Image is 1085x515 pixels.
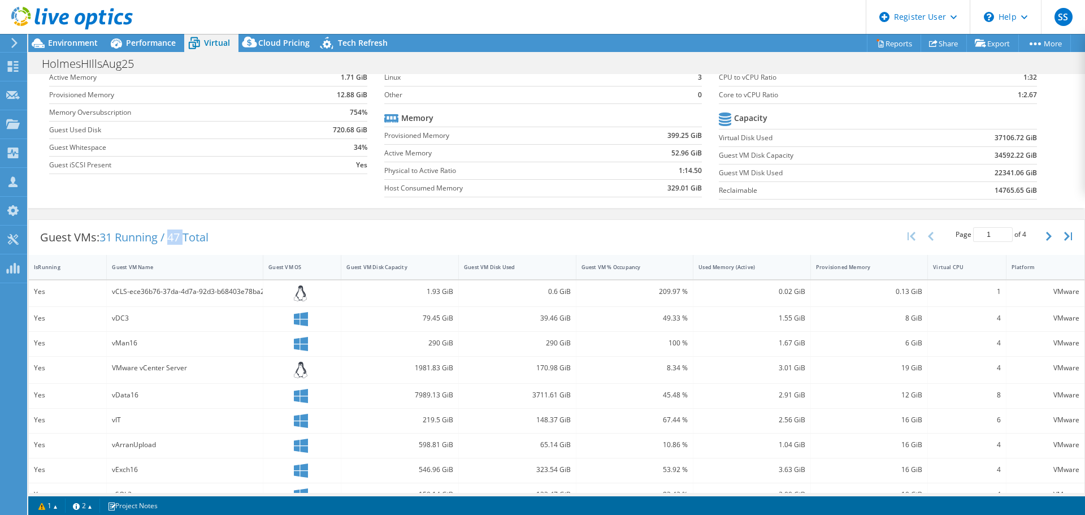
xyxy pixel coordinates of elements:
[816,337,923,349] div: 6 GiB
[921,34,967,52] a: Share
[112,362,258,374] div: VMware vCenter Server
[995,167,1037,179] b: 22341.06 GiB
[995,132,1037,144] b: 37106.72 GiB
[112,464,258,476] div: vExch16
[995,185,1037,196] b: 14765.65 GiB
[49,89,291,101] label: Provisioned Memory
[356,159,367,171] b: Yes
[933,464,1000,476] div: 4
[401,112,433,124] b: Memory
[933,362,1000,374] div: 4
[49,72,291,83] label: Active Memory
[1054,8,1073,26] span: SS
[1012,285,1079,298] div: VMware
[719,167,927,179] label: Guest VM Disk Used
[29,220,220,255] div: Guest VMs:
[34,337,101,349] div: Yes
[933,389,1000,401] div: 8
[719,72,964,83] label: CPU to vCPU Ratio
[34,263,88,271] div: IsRunning
[816,464,923,476] div: 16 GiB
[464,464,571,476] div: 323.54 GiB
[338,37,388,48] span: Tech Refresh
[464,285,571,298] div: 0.6 GiB
[933,312,1000,324] div: 4
[966,34,1019,52] a: Export
[933,488,1000,501] div: 4
[581,337,688,349] div: 100 %
[346,439,453,451] div: 598.81 GiB
[698,414,805,426] div: 2.56 GiB
[1012,263,1066,271] div: Platform
[816,312,923,324] div: 8 GiB
[99,499,166,513] a: Project Notes
[719,132,927,144] label: Virtual Disk Used
[816,362,923,374] div: 19 GiB
[1018,89,1037,101] b: 1:2.67
[112,337,258,349] div: vMan16
[1012,488,1079,501] div: VMware
[346,337,453,349] div: 290 GiB
[258,37,310,48] span: Cloud Pricing
[384,183,610,194] label: Host Consumed Memory
[34,439,101,451] div: Yes
[1023,72,1037,83] b: 1:32
[49,124,291,136] label: Guest Used Disk
[719,150,927,161] label: Guest VM Disk Capacity
[34,464,101,476] div: Yes
[346,464,453,476] div: 546.96 GiB
[995,150,1037,161] b: 34592.22 GiB
[31,499,66,513] a: 1
[48,37,98,48] span: Environment
[698,439,805,451] div: 1.04 GiB
[464,312,571,324] div: 39.46 GiB
[1012,312,1079,324] div: VMware
[581,312,688,324] div: 49.33 %
[816,285,923,298] div: 0.13 GiB
[346,414,453,426] div: 219.5 GiB
[698,89,702,101] b: 0
[581,439,688,451] div: 10.86 %
[268,263,322,271] div: Guest VM OS
[346,312,453,324] div: 79.45 GiB
[1012,337,1079,349] div: VMware
[34,312,101,324] div: Yes
[384,130,610,141] label: Provisioned Memory
[581,389,688,401] div: 45.48 %
[112,439,258,451] div: vArranUpload
[816,439,923,451] div: 16 GiB
[698,488,805,501] div: 2.09 GiB
[933,337,1000,349] div: 4
[1012,414,1079,426] div: VMware
[346,263,440,271] div: Guest VM Disk Capacity
[671,148,702,159] b: 52.96 GiB
[1012,439,1079,451] div: VMware
[1018,34,1071,52] a: More
[346,389,453,401] div: 7989.13 GiB
[816,389,923,401] div: 12 GiB
[112,414,258,426] div: vIT
[973,227,1013,242] input: jump to page
[204,37,230,48] span: Virtual
[933,439,1000,451] div: 4
[49,142,291,153] label: Guest Whitespace
[341,72,367,83] b: 1.71 GiB
[65,499,100,513] a: 2
[734,112,767,124] b: Capacity
[1022,230,1026,239] span: 4
[112,263,244,271] div: Guest VM Name
[581,464,688,476] div: 53.92 %
[464,414,571,426] div: 148.37 GiB
[984,12,994,22] svg: \n
[112,312,258,324] div: vDC3
[112,488,258,501] div: vSQL2
[354,142,367,153] b: 34%
[464,337,571,349] div: 290 GiB
[464,263,557,271] div: Guest VM Disk Used
[719,185,927,196] label: Reclaimable
[346,488,453,501] div: 159.14 GiB
[112,389,258,401] div: vData16
[667,183,702,194] b: 329.01 GiB
[698,263,792,271] div: Used Memory (Active)
[698,312,805,324] div: 1.55 GiB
